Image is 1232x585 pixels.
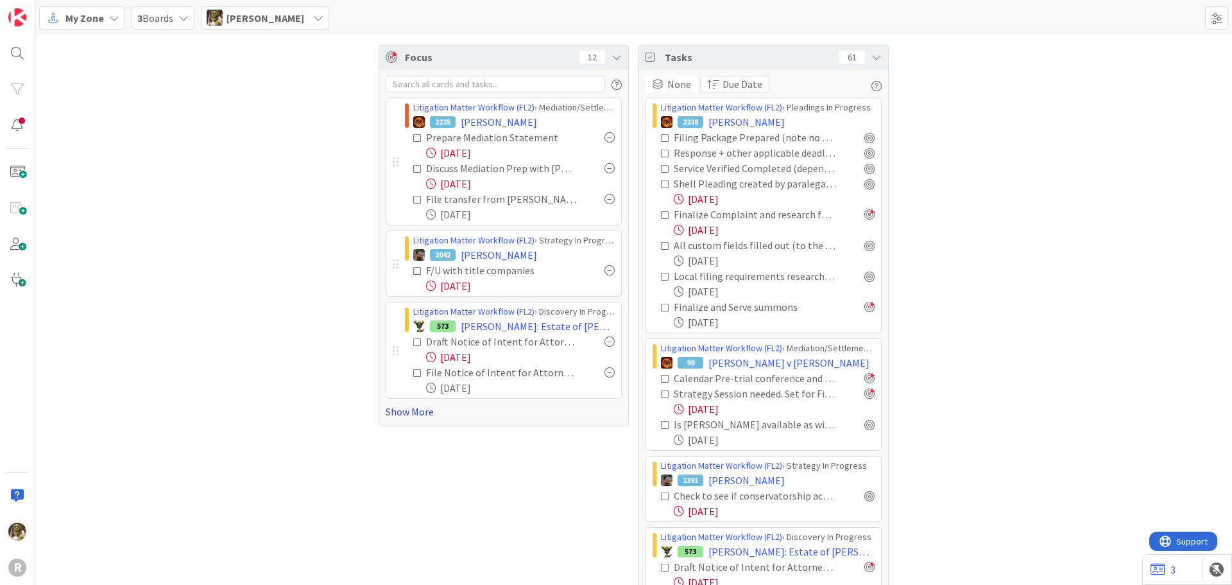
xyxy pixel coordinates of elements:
[579,51,605,64] div: 12
[413,306,535,317] a: Litigation Matter Workflow (FL2)
[674,176,836,191] div: Shell Pleading created by paralegal - In this instance, we have draft pleading from [PERSON_NAME].
[700,76,769,92] button: Due Date
[708,114,785,130] span: [PERSON_NAME]
[413,101,535,113] a: Litigation Matter Workflow (FL2)
[207,10,223,26] img: DG
[426,176,615,191] div: [DATE]
[65,10,104,26] span: My Zone
[661,530,875,544] div: › Discovery In Progress
[426,130,576,145] div: Prepare Mediation Statement
[426,145,615,161] div: [DATE]
[661,475,672,486] img: MW
[137,12,142,24] b: 3
[678,546,703,557] div: 573
[674,238,836,253] div: All custom fields filled out (to the greatest extent possible)
[674,299,826,315] div: Finalize and Serve summons
[661,459,875,473] div: › Strategy In Progress
[430,249,456,261] div: 2042
[413,320,425,332] img: NC
[426,380,615,396] div: [DATE]
[8,559,26,577] div: R
[665,49,833,65] span: Tasks
[708,355,869,371] span: [PERSON_NAME] v [PERSON_NAME]
[708,544,875,559] span: [PERSON_NAME]: Estate of [PERSON_NAME]
[674,284,875,299] div: [DATE]
[426,334,576,349] div: Draft Notice of Intent for Attorneys Fees
[674,161,836,176] div: Service Verified Completed (depends on service method)
[674,315,875,330] div: [DATE]
[426,191,576,207] div: File transfer from [PERSON_NAME]?
[723,76,762,92] span: Due Date
[674,401,875,417] div: [DATE]
[461,114,537,130] span: [PERSON_NAME]
[413,305,615,319] div: › Discovery In Progress
[227,10,304,26] span: [PERSON_NAME]
[674,432,875,448] div: [DATE]
[674,253,875,268] div: [DATE]
[413,249,425,261] img: MW
[674,145,836,161] div: Response + other applicable deadlines calendared
[8,8,26,26] img: Visit kanbanzone.com
[461,319,615,334] span: [PERSON_NAME]: Estate of [PERSON_NAME]
[405,49,569,65] span: Focus
[667,76,691,92] span: None
[413,234,615,247] div: › Strategy In Progress
[674,130,836,145] div: Filing Package Prepared (note no of copies, cover sheet, etc.) + Filing Fee Noted
[661,546,672,557] img: NC
[661,357,672,369] img: TR
[386,76,605,92] input: Search all cards and tasks...
[8,523,26,541] img: DG
[661,342,782,354] a: Litigation Matter Workflow (FL2)
[426,365,576,380] div: File Notice of Intent for Attorneys Fees
[661,101,782,113] a: Litigation Matter Workflow (FL2)
[426,161,576,176] div: Discuss Mediation Prep with [PERSON_NAME]
[430,320,456,332] div: 573
[27,2,58,17] span: Support
[674,371,836,386] div: Calendar Pre-trial conference and pre-trial motion deadlines.
[674,417,836,432] div: Is [PERSON_NAME] available as witness?
[674,386,836,401] div: Strategy Session needed. Set for First Week in September. [PERSON_NAME], [PERSON_NAME].
[430,116,456,128] div: 2225
[386,404,622,419] a: Show More
[413,101,615,114] div: › Mediation/Settlement Queue
[674,488,836,503] div: Check to see if conservatorship accounting has been filed (checked 7/30)
[661,460,782,471] a: Litigation Matter Workflow (FL2)
[137,10,173,26] span: Boards
[674,268,836,284] div: Local filing requirements researched from County SLR + Noted in applicable places
[674,207,836,222] div: Finalize Complaint and research fee authority
[426,349,615,365] div: [DATE]
[839,51,865,64] div: 61
[661,531,782,543] a: Litigation Matter Workflow (FL2)
[678,357,703,369] div: 99
[678,475,703,486] div: 1391
[674,191,875,207] div: [DATE]
[426,263,566,278] div: F/U with title companies
[674,503,875,519] div: [DATE]
[426,278,615,293] div: [DATE]
[678,116,703,128] div: 2238
[661,116,672,128] img: TR
[674,559,836,575] div: Draft Notice of Intent for Attorneys Fees
[661,101,875,114] div: › Pleadings In Progress
[1151,562,1176,577] a: 3
[413,234,535,246] a: Litigation Matter Workflow (FL2)
[461,247,537,263] span: [PERSON_NAME]
[674,222,875,238] div: [DATE]
[413,116,425,128] img: TR
[426,207,615,222] div: [DATE]
[661,342,875,355] div: › Mediation/Settlement in Progress
[708,473,785,488] span: [PERSON_NAME]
